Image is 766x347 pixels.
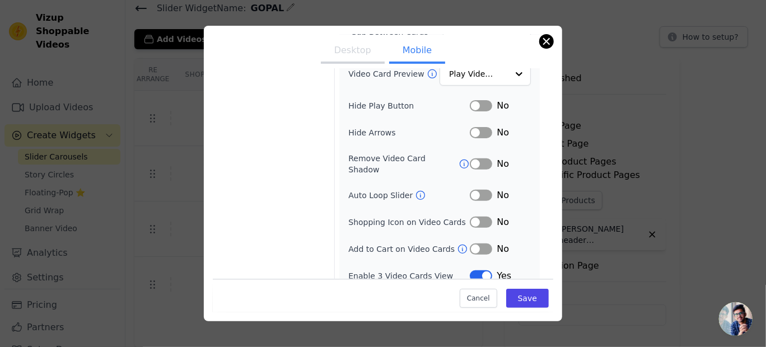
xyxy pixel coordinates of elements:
[497,215,509,229] span: No
[348,190,415,201] label: Auto Loop Slider
[348,127,470,138] label: Hide Arrows
[719,302,753,336] a: Open chat
[497,126,509,139] span: No
[497,157,509,171] span: No
[497,99,509,112] span: No
[348,243,457,255] label: Add to Cart on Video Cards
[497,189,509,202] span: No
[348,100,470,111] label: Hide Play Button
[321,39,385,64] button: Desktop
[497,242,509,256] span: No
[348,217,466,228] label: Shopping Icon on Video Cards
[506,289,549,308] button: Save
[389,39,445,64] button: Mobile
[348,68,426,79] label: Video Card Preview
[497,269,511,283] span: Yes
[348,153,459,175] label: Remove Video Card Shadow
[540,35,553,48] button: Close modal
[348,270,470,282] label: Enable 3 Video Cards View
[460,289,497,308] button: Cancel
